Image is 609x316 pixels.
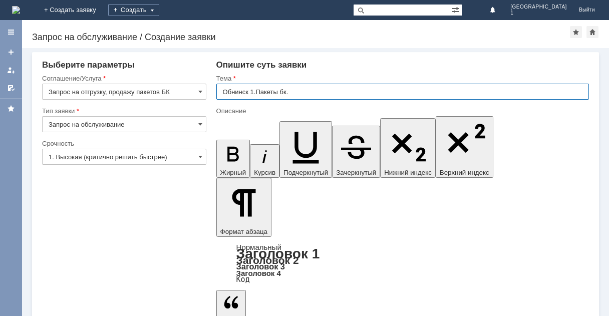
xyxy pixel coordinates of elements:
span: Нижний индекс [384,169,432,176]
div: Запрос на обслуживание / Создание заявки [32,32,570,42]
button: Зачеркнутый [332,126,380,178]
span: Выберите параметры [42,60,135,70]
span: Формат абзаца [220,228,267,235]
div: Сделать домашней страницей [586,26,598,38]
button: Нижний индекс [380,118,436,178]
span: Жирный [220,169,246,176]
a: Нормальный [236,243,281,251]
a: Заголовок 4 [236,269,281,277]
span: [GEOGRAPHIC_DATA] [510,4,567,10]
div: Тема [216,75,587,82]
div: Соглашение/Услуга [42,75,204,82]
a: Заголовок 2 [236,254,299,266]
span: 1 [510,10,567,16]
button: Жирный [216,140,250,178]
button: Верхний индекс [436,116,493,178]
span: Зачеркнутый [336,169,376,176]
img: logo [12,6,20,14]
span: Опишите суть заявки [216,60,307,70]
a: Перейти на домашнюю страницу [12,6,20,14]
div: Добавить в избранное [570,26,582,38]
div: Создать [108,4,159,16]
span: Подчеркнутый [283,169,328,176]
div: Срочность [42,140,204,147]
div: Формат абзаца [216,244,589,283]
span: Верхний индекс [440,169,489,176]
a: Заголовок 3 [236,262,285,271]
a: Мои заявки [3,62,19,78]
button: Курсив [250,144,279,178]
span: Курсив [254,169,275,176]
div: Тип заявки [42,108,204,114]
div: Описание [216,108,587,114]
a: Создать заявку [3,44,19,60]
a: Мои согласования [3,80,19,96]
button: Подчеркнутый [279,121,332,178]
span: Расширенный поиск [452,5,462,14]
button: Формат абзаца [216,178,271,237]
a: Заголовок 1 [236,246,320,261]
a: Код [236,275,250,284]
